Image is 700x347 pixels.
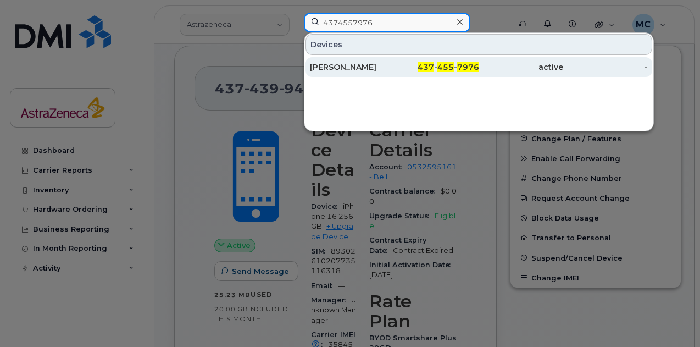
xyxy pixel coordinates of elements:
div: [PERSON_NAME] [310,62,395,73]
a: [PERSON_NAME]437-455-7976active- [305,57,652,77]
span: 455 [437,62,454,72]
div: Devices [305,34,652,55]
div: - [563,62,648,73]
input: Find something... [304,13,470,32]
div: active [479,62,564,73]
span: 437 [418,62,434,72]
div: - - [395,62,479,73]
span: 7976 [457,62,479,72]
